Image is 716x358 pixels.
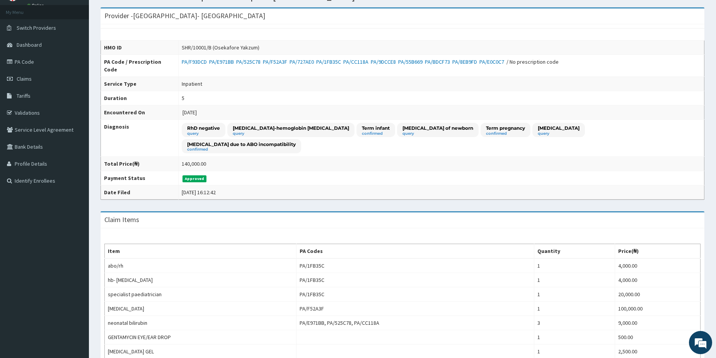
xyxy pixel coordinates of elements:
th: Diagnosis [101,120,179,157]
th: HMO ID [101,41,179,55]
span: Approved [182,175,207,182]
small: query [233,132,349,136]
a: PA/9DCCE8 [371,58,398,65]
p: [MEDICAL_DATA]-hemoglobin [MEDICAL_DATA] [233,125,349,131]
h3: Claim Items [104,216,139,223]
th: PA Codes [297,244,534,259]
span: Claims [17,75,32,82]
td: 4,000.00 [615,273,701,287]
th: Date Filed [101,185,179,200]
td: 1 [534,287,615,302]
th: Duration [101,91,179,105]
a: PA/55B669 [398,58,425,65]
h3: Provider - [GEOGRAPHIC_DATA]- [GEOGRAPHIC_DATA] [104,12,265,19]
th: Payment Status [101,171,179,185]
p: [MEDICAL_DATA] due to ABO incompatibility [187,141,296,148]
td: 20,000.00 [615,287,701,302]
textarea: Type your message and hit 'Enter' [4,211,147,238]
a: PA/8EB9FD [452,58,479,65]
small: query [402,132,473,136]
div: / No prescription code [182,58,559,66]
td: PA/F52A3F [297,302,534,316]
td: 500.00 [615,330,701,344]
p: [MEDICAL_DATA] of newborn [402,125,473,131]
td: 4,000.00 [615,258,701,273]
small: confirmed [486,132,525,136]
div: Minimize live chat window [127,4,145,22]
a: PA/F93DCD [182,58,209,65]
td: 9,000.00 [615,316,701,330]
th: Item [105,244,297,259]
th: Price(₦) [615,244,701,259]
a: PA/E971BB [209,58,236,65]
td: PA/1FB35C [297,287,534,302]
small: query [538,132,580,136]
div: SHR/10001/B (Osekafore Yakzum) [182,44,259,51]
a: PA/1FB35C [316,58,343,65]
div: 5 [182,94,184,102]
td: PA/1FB35C [297,273,534,287]
th: Encountered On [101,105,179,120]
span: Switch Providers [17,24,56,31]
a: Online [27,3,46,8]
a: PA/BDCF73 [425,58,452,65]
small: confirmed [362,132,390,136]
th: Service Type [101,77,179,91]
td: 1 [534,273,615,287]
td: 100,000.00 [615,302,701,316]
td: 1 [534,330,615,344]
div: 140,000.00 [182,160,206,168]
span: We're online! [45,97,107,175]
small: query [187,132,220,136]
span: Dashboard [17,41,42,48]
td: PA/E971BB, PA/525C78, PA/CC118A [297,316,534,330]
span: [DATE] [182,109,197,116]
p: Term pregnancy [486,125,525,131]
div: Chat with us now [40,43,130,53]
a: PA/E0C0C7 [479,58,506,65]
td: 1 [534,302,615,316]
td: GENTAMYCIN EYE/EAR DROP [105,330,297,344]
p: RhD negative [187,125,220,131]
a: PA/525C78 [236,58,263,65]
span: Tariffs [17,92,31,99]
td: specialist paediatrician [105,287,297,302]
div: [DATE] 16:12:42 [182,188,216,196]
td: neonatal bilirubin [105,316,297,330]
div: Inpatient [182,80,202,88]
td: PA/1FB35C [297,258,534,273]
a: PA/F52A3F [263,58,290,65]
a: PA/727AE0 [290,58,316,65]
td: 3 [534,316,615,330]
a: PA/CC118A [343,58,371,65]
p: [MEDICAL_DATA] [538,125,580,131]
td: abo/rh [105,258,297,273]
p: Term infant [362,125,390,131]
th: Total Price(₦) [101,157,179,171]
small: confirmed [187,148,296,151]
td: 1 [534,258,615,273]
th: PA Code / Prescription Code [101,55,179,77]
td: [MEDICAL_DATA] [105,302,297,316]
th: Quantity [534,244,615,259]
td: hb- [MEDICAL_DATA] [105,273,297,287]
img: d_794563401_company_1708531726252_794563401 [14,39,31,58]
